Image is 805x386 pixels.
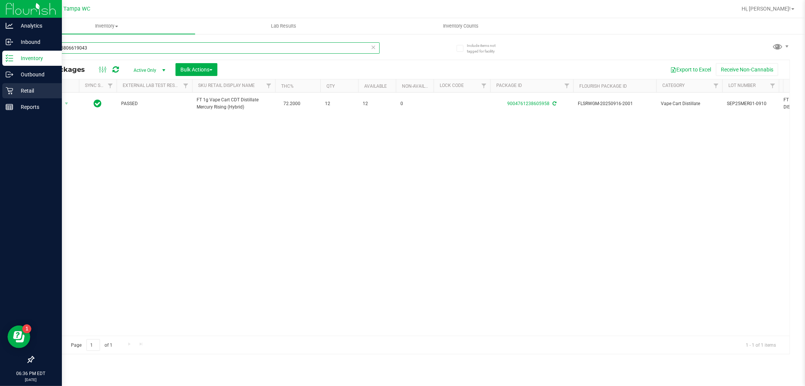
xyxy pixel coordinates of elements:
[62,98,71,109] span: select
[662,83,685,88] a: Category
[6,103,13,111] inline-svg: Reports
[742,6,791,12] span: Hi, [PERSON_NAME]!
[371,42,376,52] span: Clear
[433,23,489,29] span: Inventory Counts
[197,96,271,111] span: FT 1g Vape Cart CDT Distillate Mercury Rising (Hybrid)
[661,100,718,107] span: Vape Cart Distillate
[8,326,30,348] iframe: Resource center
[33,42,380,54] input: Search Package ID, Item Name, SKU, Lot or Part Number...
[326,84,335,89] a: Qty
[551,101,556,106] span: Sync from Compliance System
[263,79,275,92] a: Filter
[13,102,58,112] p: Reports
[561,79,573,92] a: Filter
[578,100,652,107] span: FLSRWGM-20250916-2001
[104,79,117,92] a: Filter
[579,84,627,89] a: Flourish Package ID
[65,339,119,351] span: Page of 1
[665,63,716,76] button: Export to Excel
[325,100,354,107] span: 12
[195,18,372,34] a: Lab Results
[85,83,114,88] a: Sync Status
[6,22,13,29] inline-svg: Analytics
[6,71,13,78] inline-svg: Outbound
[64,6,91,12] span: Tampa WC
[496,83,522,88] a: Package ID
[6,87,13,95] inline-svg: Retail
[6,54,13,62] inline-svg: Inventory
[13,54,58,63] p: Inventory
[123,83,182,88] a: External Lab Test Result
[86,339,100,351] input: 1
[13,86,58,95] p: Retail
[121,100,188,107] span: PASSED
[13,37,58,47] p: Inbound
[767,79,779,92] a: Filter
[478,79,490,92] a: Filter
[13,70,58,79] p: Outbound
[180,79,192,92] a: Filter
[6,38,13,46] inline-svg: Inbound
[18,23,195,29] span: Inventory
[467,43,505,54] span: Include items not tagged for facility
[13,21,58,30] p: Analytics
[400,100,429,107] span: 0
[3,370,58,377] p: 06:36 PM EDT
[175,63,217,76] button: Bulk Actions
[281,84,294,89] a: THC%
[372,18,549,34] a: Inventory Counts
[728,83,756,88] a: Lot Number
[716,63,778,76] button: Receive Non-Cannabis
[440,83,464,88] a: Lock Code
[710,79,722,92] a: Filter
[740,339,782,350] span: 1 - 1 of 1 items
[363,100,391,107] span: 12
[198,83,255,88] a: Sku Retail Display Name
[727,100,774,107] span: SEP25MER01-0910
[3,377,58,383] p: [DATE]
[261,23,306,29] span: Lab Results
[39,65,92,74] span: All Packages
[94,98,102,109] span: In Sync
[364,84,387,89] a: Available
[22,324,31,333] iframe: Resource center unread badge
[18,18,195,34] a: Inventory
[280,98,304,109] span: 72.2000
[507,101,549,106] a: 9004761238605958
[180,67,212,73] span: Bulk Actions
[402,84,436,89] a: Non-Available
